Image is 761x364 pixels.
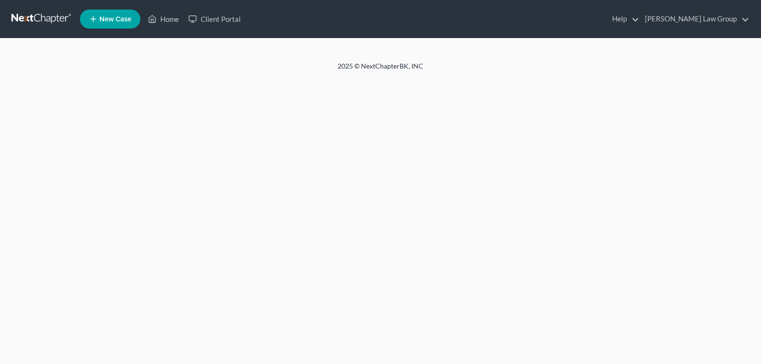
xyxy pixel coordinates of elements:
a: Client Portal [184,10,245,28]
a: Home [143,10,184,28]
new-legal-case-button: New Case [80,10,140,29]
a: [PERSON_NAME] Law Group [640,10,749,28]
a: Help [607,10,639,28]
div: 2025 © NextChapterBK, INC [109,61,652,79]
